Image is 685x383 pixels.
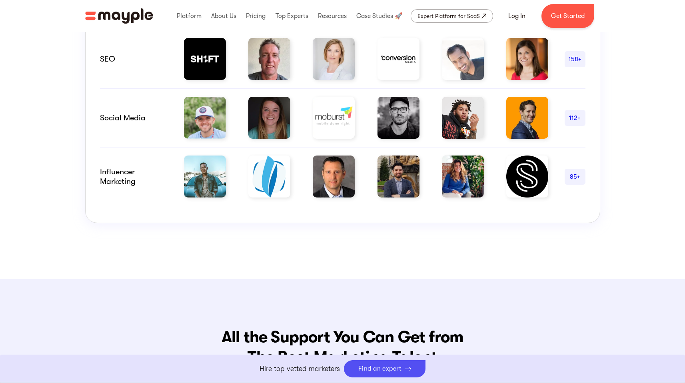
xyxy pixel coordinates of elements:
div: Pricing [244,3,268,29]
div: Expert Platform for SaaS [417,11,480,21]
h2: All the Support You Can Get from [85,327,600,367]
a: Expert Platform for SaaS [411,9,493,23]
div: Top Experts [274,3,310,29]
div: 85+ [565,172,585,182]
div: SEO [100,54,168,64]
div: Resources [316,3,349,29]
span: The Best Marketing Talent [85,347,600,367]
iframe: Chat Widget [541,290,685,383]
a: Get Started [541,4,594,28]
div: 112+ [565,113,585,123]
a: Log In [499,6,535,26]
div: Platform [175,3,204,29]
div: About Us [209,3,238,29]
div: 158+ [565,54,585,64]
a: home [85,8,153,24]
img: Mayple logo [85,8,153,24]
div: Social Media [100,113,168,123]
div: Influencer marketing [100,167,168,186]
